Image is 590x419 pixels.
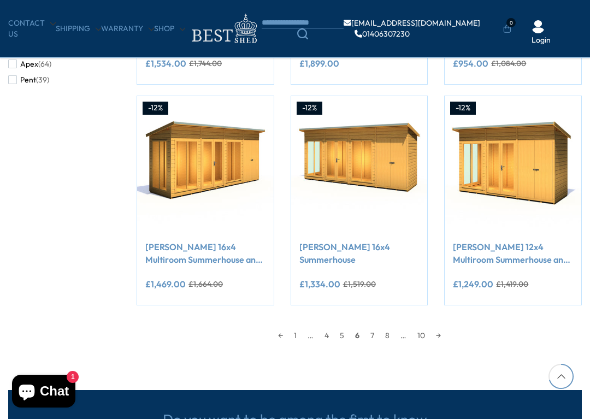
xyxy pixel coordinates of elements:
[491,60,526,67] del: £1,084.00
[430,327,446,344] a: →
[450,102,476,115] div: -12%
[365,327,380,344] a: 7
[36,75,49,85] span: (39)
[8,18,56,39] a: CONTACT US
[288,327,302,344] a: 1
[334,327,350,344] a: 5
[355,30,410,38] a: 01406307230
[20,75,36,85] span: Pent
[453,241,573,265] a: [PERSON_NAME] 12x4 Multiroom Summerhouse and Storage Shed
[412,327,430,344] a: 10
[532,35,551,46] a: Login
[343,280,376,288] del: £1,519.00
[496,280,528,288] del: £1,419.00
[185,11,262,46] img: logo
[38,60,51,69] span: (64)
[262,28,344,39] a: Search
[56,23,101,34] a: Shipping
[319,327,334,344] a: 4
[506,18,516,27] span: 0
[302,327,319,344] span: …
[299,241,420,265] a: [PERSON_NAME] 16x4 Summerhouse
[101,23,154,34] a: Warranty
[299,59,339,68] ins: £1,899.00
[137,96,274,233] img: Shire Lela 16x4 Multiroom Summerhouse and Storage Shed - Best Shed
[8,56,51,72] button: Apex
[395,327,412,344] span: …
[145,59,186,68] ins: £1,534.00
[145,280,186,288] ins: £1,469.00
[380,327,395,344] a: 8
[143,102,168,115] div: -12%
[9,375,79,410] inbox-online-store-chat: Shopify online store chat
[188,280,223,288] del: £1,664.00
[297,102,322,115] div: -12%
[8,72,49,88] button: Pent
[291,96,428,233] img: Shire Lela 16x4 Summerhouse - Best Shed
[344,19,480,27] a: [EMAIL_ADDRESS][DOMAIN_NAME]
[453,59,488,68] ins: £954.00
[445,96,581,233] img: Shire Lela 12x4 Multiroom Summerhouse and Storage Shed - Best Shed
[154,23,185,34] a: Shop
[273,327,288,344] a: ←
[532,20,545,33] img: User Icon
[453,280,493,288] ins: £1,249.00
[20,60,38,69] span: Apex
[189,60,222,67] del: £1,744.00
[299,280,340,288] ins: £1,334.00
[503,23,511,34] a: 0
[145,241,265,265] a: [PERSON_NAME] 16x4 Multiroom Summerhouse and Storage Shed
[350,327,365,344] span: 6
